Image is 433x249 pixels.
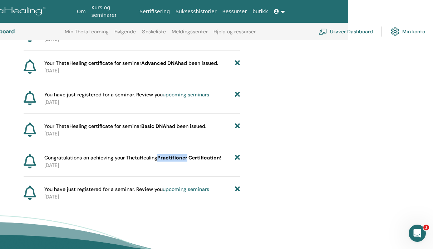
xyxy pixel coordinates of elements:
p: [DATE] [44,67,240,75]
span: Your ThetaHealing certificate for seminar had been issued. [44,123,206,130]
p: [DATE] [44,130,240,138]
b: Advanced DNA [141,60,178,66]
a: Min ThetaLearning [65,29,109,40]
iframe: Intercom live chat [409,225,426,242]
a: Hjelp og ressurser [213,29,256,40]
a: Kurs og seminarer [89,1,137,22]
a: Meldingssenter [172,29,208,40]
a: Utøver Dashboard [319,24,373,39]
img: chalkboard-teacher.svg [319,28,327,35]
b: Basic DNA [141,123,166,129]
a: Om [74,5,89,18]
a: Følgende [114,29,136,40]
a: Sertifisering [137,5,173,18]
a: Min konto [391,24,425,39]
img: cog.svg [391,25,399,38]
a: Ønskeliste [142,29,166,40]
p: [DATE] [44,99,240,106]
span: You have just registered for a seminar. Review you [44,186,209,193]
p: [DATE] [44,162,240,169]
span: Your ThetaHealing certificate for seminar had been issued. [44,59,218,67]
span: 1 [423,225,429,230]
b: Practitioner Certification [157,154,220,161]
a: upcoming seminars [163,91,209,98]
span: Congratulations on achieving your ThetaHealing ! [44,154,221,162]
span: You have just registered for a seminar. Review you [44,91,209,99]
a: butikk [250,5,271,18]
a: upcoming seminars [163,186,209,192]
a: Ressurser [220,5,250,18]
a: Suksesshistorier [173,5,220,18]
p: [DATE] [44,193,240,201]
